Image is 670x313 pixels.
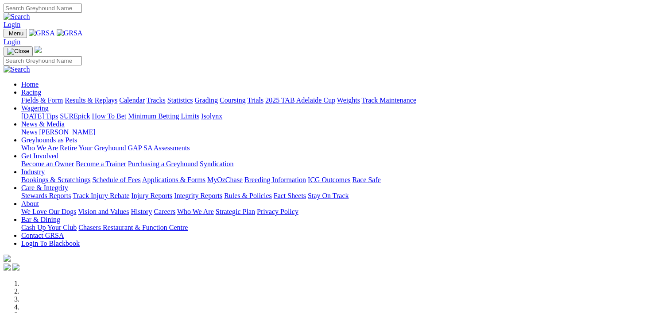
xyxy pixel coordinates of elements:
[21,200,39,207] a: About
[21,96,63,104] a: Fields & Form
[21,88,41,96] a: Racing
[337,96,360,104] a: Weights
[128,144,190,152] a: GAP SA Assessments
[21,160,74,168] a: Become an Owner
[21,112,58,120] a: [DATE] Tips
[65,96,117,104] a: Results & Replays
[35,46,42,53] img: logo-grsa-white.png
[21,96,666,104] div: Racing
[21,160,666,168] div: Get Involved
[195,96,218,104] a: Grading
[21,168,45,176] a: Industry
[21,104,49,112] a: Wagering
[200,160,233,168] a: Syndication
[362,96,416,104] a: Track Maintenance
[92,176,140,183] a: Schedule of Fees
[21,240,80,247] a: Login To Blackbook
[257,208,298,215] a: Privacy Policy
[21,208,666,216] div: About
[92,112,127,120] a: How To Bet
[4,29,27,38] button: Toggle navigation
[4,65,30,73] img: Search
[21,216,60,223] a: Bar & Dining
[78,224,188,231] a: Chasers Restaurant & Function Centre
[220,96,246,104] a: Coursing
[7,48,29,55] img: Close
[177,208,214,215] a: Who We Are
[4,38,20,46] a: Login
[274,192,306,199] a: Fact Sheets
[131,208,152,215] a: History
[4,263,11,271] img: facebook.svg
[128,160,198,168] a: Purchasing a Greyhound
[207,176,243,183] a: MyOzChase
[21,184,68,191] a: Care & Integrity
[21,192,666,200] div: Care & Integrity
[167,96,193,104] a: Statistics
[21,224,666,232] div: Bar & Dining
[21,208,76,215] a: We Love Our Dogs
[60,112,90,120] a: SUREpick
[142,176,205,183] a: Applications & Forms
[60,144,126,152] a: Retire Your Greyhound
[308,192,349,199] a: Stay On Track
[119,96,145,104] a: Calendar
[154,208,175,215] a: Careers
[9,30,23,37] span: Menu
[73,192,129,199] a: Track Injury Rebate
[4,4,82,13] input: Search
[174,192,222,199] a: Integrity Reports
[21,152,58,160] a: Get Involved
[21,176,666,184] div: Industry
[21,120,65,128] a: News & Media
[39,128,95,136] a: [PERSON_NAME]
[29,29,55,37] img: GRSA
[308,176,350,183] a: ICG Outcomes
[244,176,306,183] a: Breeding Information
[21,128,666,136] div: News & Media
[224,192,272,199] a: Rules & Policies
[201,112,222,120] a: Isolynx
[21,136,77,144] a: Greyhounds as Pets
[21,192,71,199] a: Stewards Reports
[78,208,129,215] a: Vision and Values
[21,112,666,120] div: Wagering
[128,112,199,120] a: Minimum Betting Limits
[12,263,19,271] img: twitter.svg
[265,96,335,104] a: 2025 TAB Adelaide Cup
[216,208,255,215] a: Strategic Plan
[21,176,90,183] a: Bookings & Scratchings
[21,144,666,152] div: Greyhounds as Pets
[76,160,126,168] a: Become a Trainer
[131,192,172,199] a: Injury Reports
[247,96,263,104] a: Trials
[4,13,30,21] img: Search
[21,144,58,152] a: Who We Are
[4,255,11,262] img: logo-grsa-white.png
[21,224,77,231] a: Cash Up Your Club
[4,21,20,28] a: Login
[21,128,37,136] a: News
[57,29,83,37] img: GRSA
[4,46,33,56] button: Toggle navigation
[21,80,39,88] a: Home
[147,96,166,104] a: Tracks
[352,176,380,183] a: Race Safe
[4,56,82,65] input: Search
[21,232,64,239] a: Contact GRSA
